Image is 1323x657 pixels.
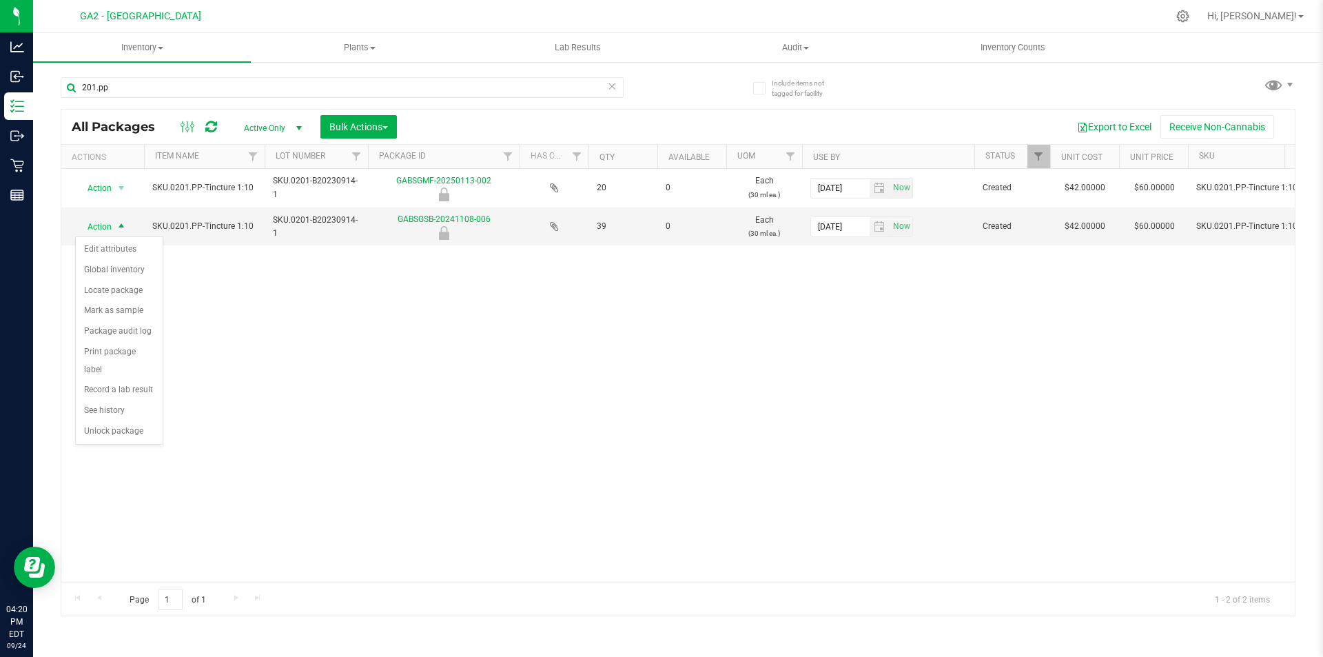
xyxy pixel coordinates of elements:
[379,151,426,161] a: Package ID
[76,321,163,342] li: Package audit log
[1196,220,1300,233] span: SKU.0201.PP-Tincture 1:10
[983,181,1042,194] span: Created
[10,159,24,172] inline-svg: Retail
[1068,115,1160,139] button: Export to Excel
[113,217,130,236] span: select
[735,174,794,201] span: Each
[6,640,27,651] p: 09/24
[72,152,139,162] div: Actions
[251,33,469,62] a: Plants
[61,77,624,98] input: Search Package ID, Item Name, SKU, Lot or Part Number...
[1204,589,1281,609] span: 1 - 2 of 2 items
[6,603,27,640] p: 04:20 PM EDT
[890,217,912,236] span: select
[1199,151,1215,161] a: SKU
[72,119,169,134] span: All Packages
[497,145,520,168] a: Filter
[597,181,649,194] span: 20
[890,179,912,198] span: select
[1130,152,1173,162] a: Unit Price
[33,33,251,62] a: Inventory
[10,70,24,83] inline-svg: Inbound
[607,77,617,95] span: Clear
[1050,169,1119,208] td: $42.00000
[329,121,388,132] span: Bulk Actions
[276,151,325,161] a: Lot Number
[469,33,686,62] a: Lab Results
[599,152,615,162] a: Qty
[735,227,794,240] p: (30 ml ea.)
[686,33,904,62] a: Audit
[366,188,522,201] div: Newly Received
[273,174,360,201] span: SKU.0201-B20230914-1
[76,301,163,321] li: Mark as sample
[1174,10,1191,23] div: Manage settings
[1061,152,1102,162] a: Unit Cost
[1127,216,1182,236] span: $60.00000
[1160,115,1274,139] button: Receive Non-Cannabis
[983,220,1042,233] span: Created
[76,380,163,401] li: Record a lab result
[118,589,217,610] span: Page of 1
[152,220,256,233] span: SKU.0201.PP-Tincture 1:10
[904,33,1122,62] a: Inventory Counts
[520,145,588,169] th: Has COA
[735,214,794,240] span: Each
[155,151,199,161] a: Item Name
[252,41,468,54] span: Plants
[14,547,55,588] iframe: Resource center
[687,41,903,54] span: Audit
[1127,178,1182,198] span: $60.00000
[33,41,251,54] span: Inventory
[890,178,913,198] span: Set Current date
[76,281,163,301] li: Locate package
[76,239,163,260] li: Edit attributes
[398,214,491,224] a: GABSGSB-20241108-006
[1050,208,1119,245] td: $42.00000
[320,115,397,139] button: Bulk Actions
[113,179,130,198] span: select
[158,589,183,610] input: 1
[962,41,1064,54] span: Inventory Counts
[890,216,913,236] span: Set Current date
[75,179,112,198] span: Action
[10,40,24,54] inline-svg: Analytics
[80,10,201,22] span: GA2 - [GEOGRAPHIC_DATA]
[566,145,588,168] a: Filter
[735,188,794,201] p: (30 ml ea.)
[666,220,718,233] span: 0
[668,152,710,162] a: Available
[76,342,163,380] li: Print package label
[772,78,841,99] span: Include items not tagged for facility
[10,99,24,113] inline-svg: Inventory
[666,181,718,194] span: 0
[396,176,491,185] a: GABSGMF-20250113-002
[536,41,619,54] span: Lab Results
[273,214,360,240] span: SKU.0201-B20230914-1
[1207,10,1297,21] span: Hi, [PERSON_NAME]!
[366,226,522,240] div: Newly Received
[779,145,802,168] a: Filter
[76,401,163,421] li: See history
[737,151,755,161] a: UOM
[870,179,890,198] span: select
[345,145,368,168] a: Filter
[76,260,163,281] li: Global inventory
[813,152,840,162] a: Use By
[1027,145,1050,168] a: Filter
[76,421,163,442] li: Unlock package
[597,220,649,233] span: 39
[870,217,890,236] span: select
[152,181,256,194] span: SKU.0201.PP-Tincture 1:10
[1196,181,1300,194] span: SKU.0201.PP-Tincture 1:10
[242,145,265,168] a: Filter
[10,188,24,202] inline-svg: Reports
[10,129,24,143] inline-svg: Outbound
[985,151,1015,161] a: Status
[75,217,112,236] span: Action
